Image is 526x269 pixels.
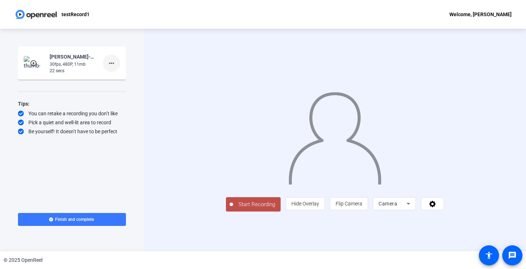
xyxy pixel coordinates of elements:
[291,201,319,207] span: Hide Overlay
[336,201,362,207] span: Flip Camera
[55,217,94,222] span: Finish and complete
[4,256,42,264] div: © 2025 OpenReel
[508,251,517,260] mat-icon: message
[378,201,397,207] span: Camera
[226,197,281,212] button: Start Recording
[24,56,45,70] img: thumb-nail
[330,197,368,210] button: Flip Camera
[449,10,512,19] div: Welcome, [PERSON_NAME]
[18,99,126,108] div: Tips:
[30,60,38,67] mat-icon: play_circle_outline
[288,87,382,185] img: overlay
[50,52,98,61] div: [PERSON_NAME]-Mars Project-testRecord1-1757446142885-webcam
[14,7,58,22] img: OpenReel logo
[50,61,98,68] div: 30fps, 480P, 11mb
[18,119,126,126] div: Pick a quiet and well-lit area to record
[18,213,126,226] button: Finish and complete
[107,59,116,68] mat-icon: more_horiz
[18,128,126,135] div: Be yourself! It doesn’t have to be perfect
[485,251,493,260] mat-icon: accessibility
[233,200,281,209] span: Start Recording
[18,110,126,117] div: You can retake a recording you don’t like
[62,10,90,19] p: testRecord1
[50,68,98,74] div: 22 secs
[286,197,325,210] button: Hide Overlay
